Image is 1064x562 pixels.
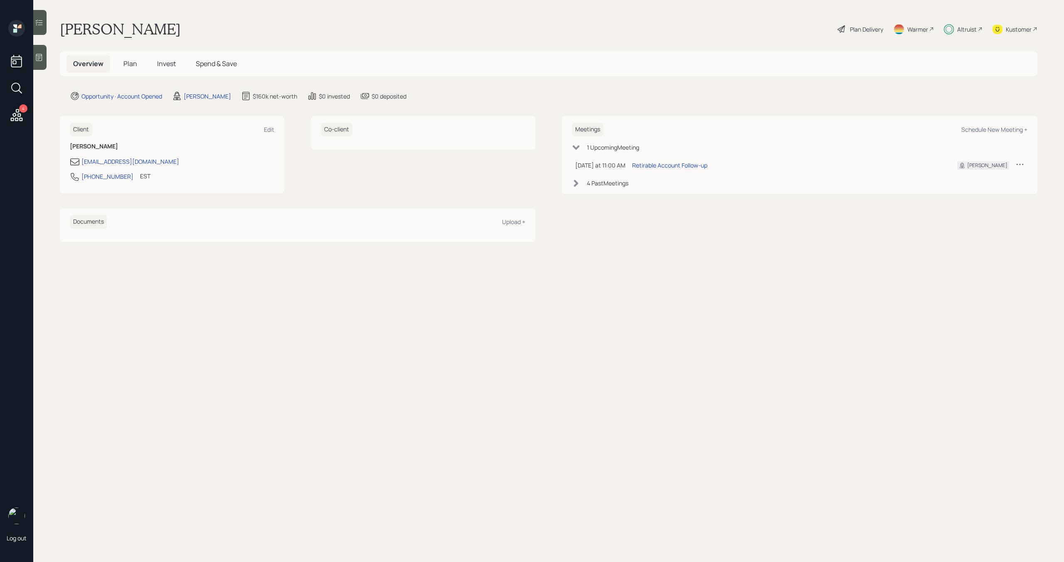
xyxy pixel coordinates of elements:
[319,92,350,101] div: $0 invested
[19,104,27,113] div: 4
[81,157,179,166] div: [EMAIL_ADDRESS][DOMAIN_NAME]
[81,172,133,181] div: [PHONE_NUMBER]
[632,161,707,170] div: Retirable Account Follow-up
[140,172,150,180] div: EST
[73,59,103,68] span: Overview
[253,92,297,101] div: $160k net-worth
[572,123,603,136] h6: Meetings
[184,92,231,101] div: [PERSON_NAME]
[587,179,628,187] div: 4 Past Meeting s
[8,508,25,524] img: michael-russo-headshot.png
[70,215,107,229] h6: Documents
[502,218,525,226] div: Upload +
[157,59,176,68] span: Invest
[321,123,352,136] h6: Co-client
[264,126,274,133] div: Edit
[196,59,237,68] span: Spend & Save
[961,126,1027,133] div: Schedule New Meeting +
[123,59,137,68] span: Plan
[7,534,27,542] div: Log out
[587,143,639,152] div: 1 Upcoming Meeting
[850,25,883,34] div: Plan Delivery
[1006,25,1032,34] div: Kustomer
[81,92,162,101] div: Opportunity · Account Opened
[60,20,181,38] h1: [PERSON_NAME]
[575,161,626,170] div: [DATE] at 11:00 AM
[70,143,274,150] h6: [PERSON_NAME]
[372,92,406,101] div: $0 deposited
[957,25,977,34] div: Altruist
[907,25,928,34] div: Warmer
[967,162,1007,169] div: [PERSON_NAME]
[70,123,92,136] h6: Client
